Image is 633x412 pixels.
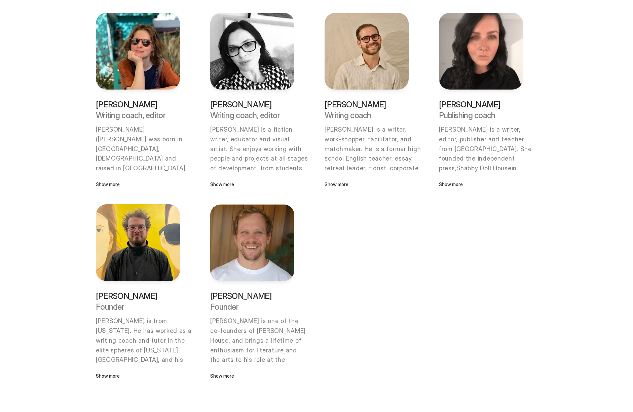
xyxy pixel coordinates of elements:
p: Show more [210,181,294,188]
p: [PERSON_NAME] [325,100,409,109]
p: Show more [439,181,523,188]
p: Show more [96,372,180,380]
p: Writing coach [325,111,409,119]
p: Founder [210,303,294,311]
p: [PERSON_NAME] [210,100,294,109]
p: Show more [325,181,409,188]
p: [PERSON_NAME] [210,292,294,300]
p: Show more [210,372,294,380]
p: [PERSON_NAME] is a writer, editor, publisher and teacher from [GEOGRAPHIC_DATA]. She founded the ... [439,125,537,290]
p: Founder [96,303,180,311]
img: Eva Warrick, one of Hewes House book editors and book coach [210,13,294,90]
p: Writing coach, editor [96,111,180,119]
p: Publishing coach [439,111,523,119]
img: Darina Sikmashvili, one of Hewes House book editors and book coach [96,13,180,90]
p: [PERSON_NAME] ([PERSON_NAME] was born in [GEOGRAPHIC_DATA], [DEMOGRAPHIC_DATA] and raised in [GEO... [96,125,194,377]
p: [PERSON_NAME] [96,100,180,109]
img: Josh Boardman, Hewes House writing coach, book coach, author coach, and freelance book editor [96,204,180,281]
a: Shabby Doll House [456,165,511,172]
p: [PERSON_NAME] [96,292,180,300]
img: Jonathan Zeligner, one of the Hewes House providers of writing coaching, book coaching services, ... [325,13,409,90]
p: Writing coach, editor [210,111,294,119]
p: [PERSON_NAME] [439,100,523,109]
p: Show more [96,181,180,188]
p: [PERSON_NAME] is a writer, work-shopper, facilitator, and matchmaker. He is a former high school ... [325,125,423,270]
img: Lucy K Shaw, Hewes House Publishing Coach who helps with ebook formatting, book cover maker, and ... [439,13,523,90]
img: Ben Griffin, Hewes House Founder who helps with business plan writing services, business writing ... [210,204,294,281]
p: [PERSON_NAME] is a fiction writer, educator and visual artist. She enjoys working with people and... [210,125,308,270]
